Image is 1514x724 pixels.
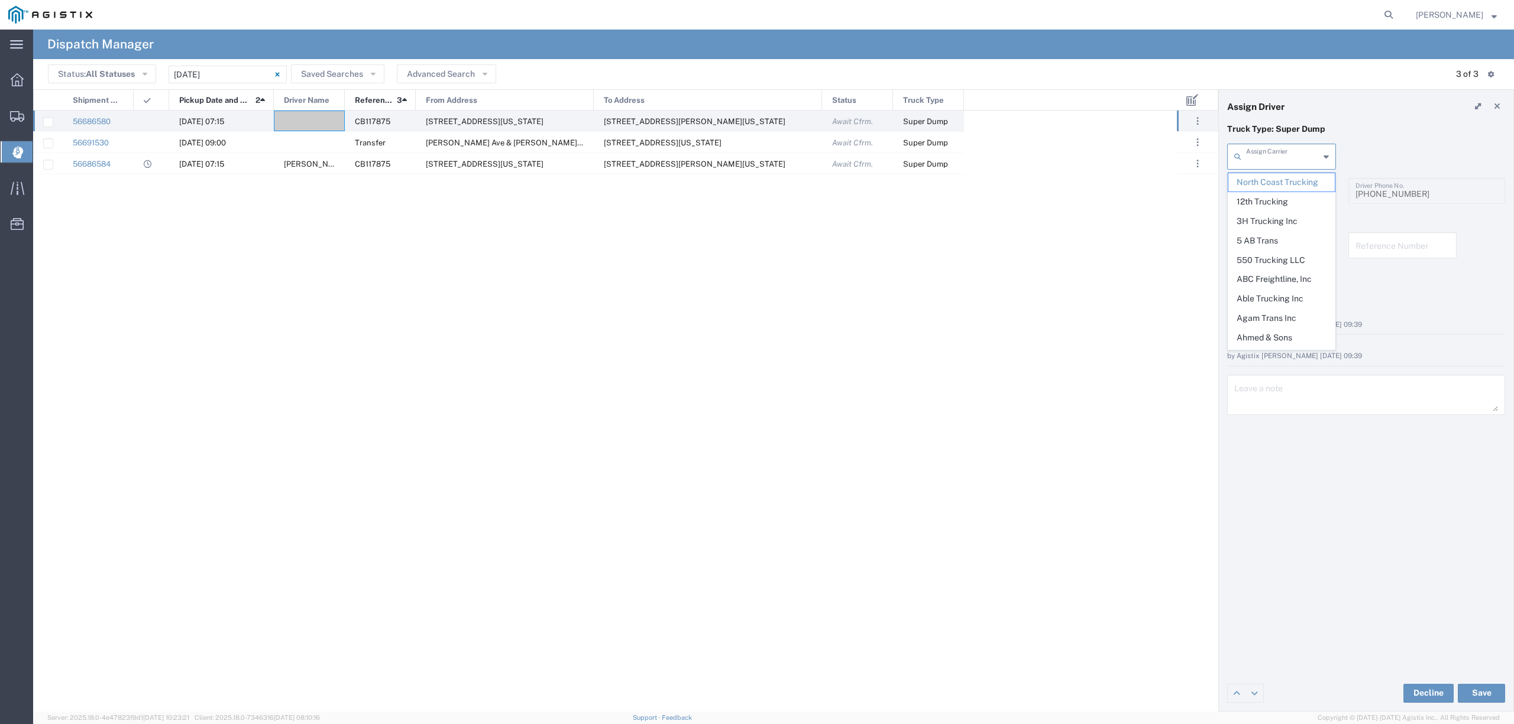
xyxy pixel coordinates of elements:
span: Truck Type [903,90,944,111]
span: 308 W Alluvial Ave, Clovis, California, 93611, United States [604,138,722,147]
span: Super Dump [903,138,948,147]
span: Await Cfrm. [832,117,873,126]
span: 5 AB Trans [1228,232,1334,250]
button: Saved Searches [291,64,384,83]
span: 550 Trucking LLC [1228,251,1334,270]
div: Landfill [1227,339,1505,351]
span: Danelle Schlinger [284,160,348,168]
span: Reference [355,90,393,111]
span: Server: 2025.18.0-4e47823f9d1 [47,714,189,721]
span: Super Dump [903,160,948,168]
span: To Address [604,90,645,111]
button: ... [1189,134,1206,151]
span: Status [832,90,856,111]
p: Truck Type: Super Dump [1227,123,1505,135]
a: 56686580 [73,117,111,126]
span: Await Cfrm. [832,160,873,168]
span: CB117875 [355,117,390,126]
span: Super Dump [903,117,948,126]
button: ... [1189,155,1206,172]
span: 09/03/2025, 09:00 [179,138,226,147]
span: . . . [1196,135,1199,150]
button: Advanced Search [397,64,496,83]
div: by Agistix [PERSON_NAME] [DATE] 09:39 [1227,320,1505,330]
span: 09/03/2025, 07:15 [179,117,224,126]
span: From Address [426,90,477,111]
h4: Notes [1227,287,1505,298]
span: . . . [1196,157,1199,171]
a: 56691530 [73,138,109,147]
span: De Wolf Ave & E. Donner Ave, Clovis, California, United States [426,138,695,147]
span: ABC Freightline, Inc [1228,270,1334,288]
div: by Agistix [PERSON_NAME] [DATE] 09:39 [1227,351,1505,362]
button: ... [1189,113,1206,129]
span: Copyright © [DATE]-[DATE] Agistix Inc., All Rights Reserved [1318,713,1500,723]
span: 780 Diamond Ave, Red Bluff, California, 96080, United States [426,160,544,168]
a: 56686584 [73,160,111,168]
span: Transfer [355,138,386,147]
button: Save [1458,684,1505,703]
span: Ahmed & Sons Transport Inc [1228,329,1334,365]
span: Pickup Date and Time [179,90,251,111]
span: 3H Trucking Inc [1228,212,1334,230]
span: 12th Trucking [1228,193,1334,211]
button: Decline [1403,684,1454,703]
span: . . . [1196,114,1199,128]
span: Able Trucking Inc [1228,290,1334,308]
img: logo [8,6,92,24]
span: Driver Name [284,90,329,111]
a: Edit previous row [1228,684,1246,702]
span: [DATE] 08:10:16 [274,714,320,721]
div: Business No Loading Dock [1227,307,1505,320]
span: Await Cfrm. [832,138,873,147]
span: All Statuses [86,69,135,79]
span: Agam Trans Inc [1228,309,1334,327]
span: 09/03/2025, 07:15 [179,160,224,168]
span: 2 [255,90,260,111]
div: 3 of 3 [1456,68,1479,80]
span: 18703 Cambridge Rd, Anderson, California, 96007, United States [604,160,785,168]
span: 780 Diamond Ave, Red Bluff, California, 96080, United States [426,117,544,126]
h4: References [1227,212,1505,223]
button: Status:All Statuses [48,64,156,83]
h4: Dispatch Manager [47,30,154,59]
span: 3 [397,90,402,111]
a: Feedback [662,714,692,721]
span: Client: 2025.18.0-7346316 [195,714,320,721]
a: Edit next row [1246,684,1263,702]
span: [DATE] 10:23:21 [143,714,189,721]
a: Support [633,714,662,721]
span: CB117875 [355,160,390,168]
span: 18703 Cambridge Rd, Anderson, California, 96007, United States [604,117,785,126]
span: North Coast Trucking [1228,173,1334,191]
h4: Assign Driver [1227,101,1285,112]
span: Shipment No. [73,90,121,111]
